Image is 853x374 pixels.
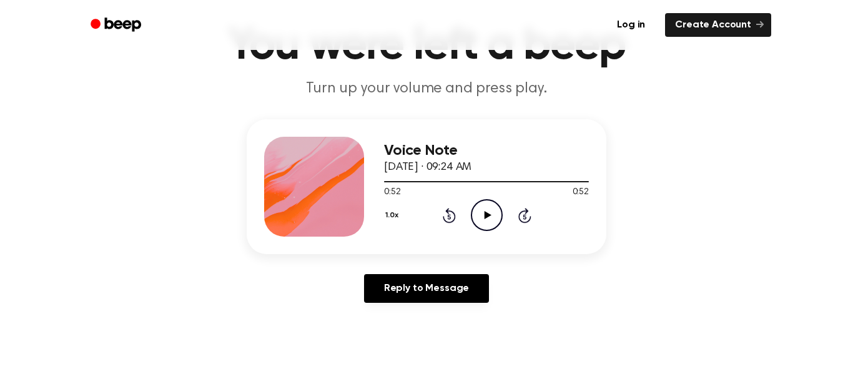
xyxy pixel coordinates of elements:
[665,13,771,37] a: Create Account
[384,186,400,199] span: 0:52
[187,79,666,99] p: Turn up your volume and press play.
[364,274,489,303] a: Reply to Message
[384,142,589,159] h3: Voice Note
[384,162,471,173] span: [DATE] · 09:24 AM
[573,186,589,199] span: 0:52
[384,205,403,226] button: 1.0x
[82,13,152,37] a: Beep
[604,11,658,39] a: Log in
